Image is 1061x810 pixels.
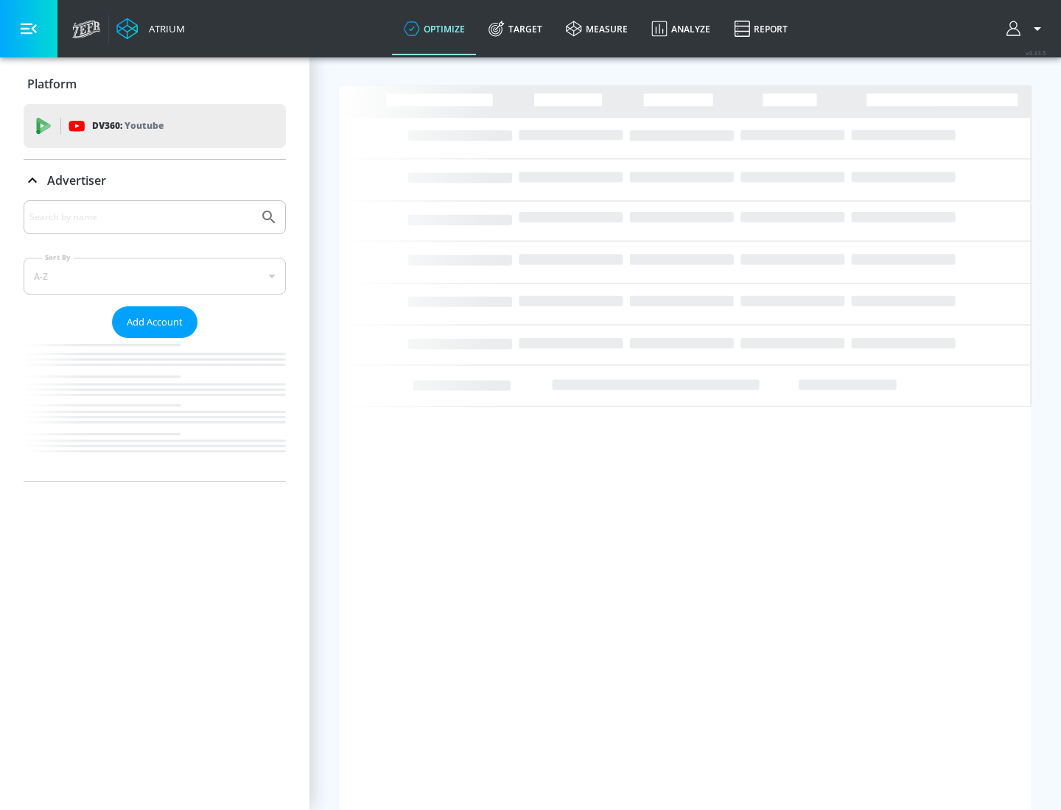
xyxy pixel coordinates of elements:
div: Advertiser [24,160,286,201]
input: Search by name [29,208,253,227]
div: A-Z [24,258,286,295]
a: Target [477,2,554,55]
span: v 4.33.5 [1026,49,1046,57]
p: DV360: [92,118,164,134]
div: Advertiser [24,200,286,481]
label: Sort By [42,253,74,262]
a: Atrium [116,18,185,40]
a: optimize [392,2,477,55]
a: measure [554,2,640,55]
p: Advertiser [47,172,106,189]
div: Atrium [143,22,185,35]
p: Platform [27,76,77,92]
a: Analyze [640,2,722,55]
p: Youtube [125,118,164,133]
div: DV360: Youtube [24,104,286,148]
div: Platform [24,63,286,105]
span: Add Account [127,314,183,331]
nav: list of Advertiser [24,338,286,481]
a: Report [722,2,799,55]
button: Add Account [112,306,197,338]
